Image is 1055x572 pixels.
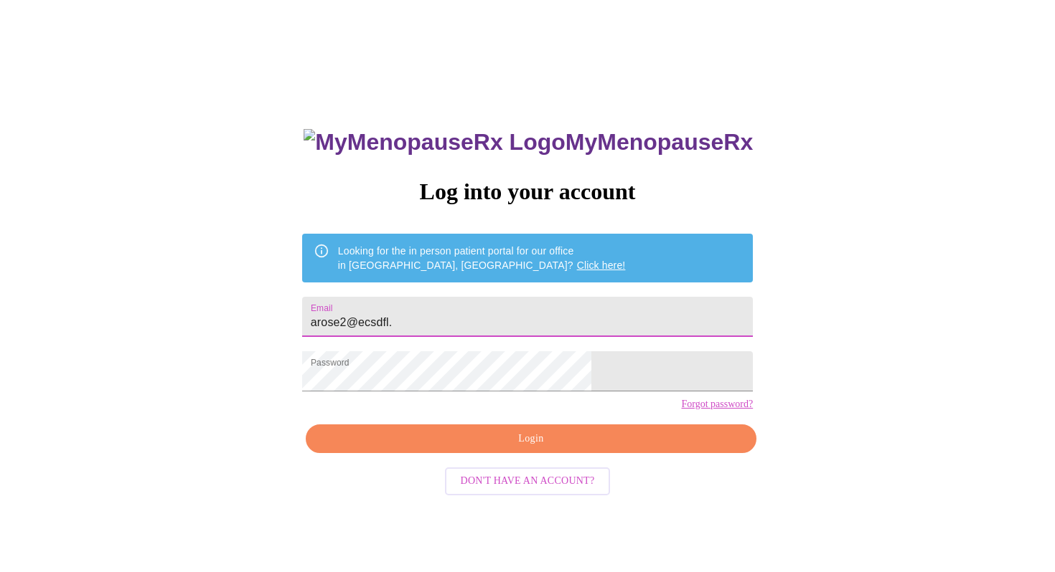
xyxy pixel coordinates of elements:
[302,178,753,205] h3: Log into your account
[304,129,753,156] h3: MyMenopauseRx
[304,129,565,156] img: MyMenopauseRx Logo
[577,259,626,271] a: Click here!
[461,472,595,490] span: Don't have an account?
[322,430,740,448] span: Login
[441,474,614,486] a: Don't have an account?
[306,424,756,454] button: Login
[681,399,753,410] a: Forgot password?
[445,467,611,495] button: Don't have an account?
[338,238,626,278] div: Looking for the in person patient portal for our office in [GEOGRAPHIC_DATA], [GEOGRAPHIC_DATA]?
